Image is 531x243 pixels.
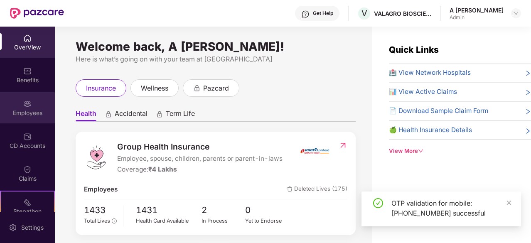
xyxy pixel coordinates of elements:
[112,218,116,223] span: info-circle
[117,154,283,164] span: Employee, spouse, children, parents or parent-in-laws
[389,125,472,135] span: 🍏 Health Insurance Details
[203,83,229,93] span: pazcard
[389,106,488,116] span: 📄 Download Sample Claim Form
[389,147,531,155] div: View More
[202,204,246,217] span: 2
[389,68,471,78] span: 🏥 View Network Hospitals
[23,34,32,42] img: svg+xml;base64,PHN2ZyBpZD0iSG9tZSIgeG1sbnM9Imh0dHA6Ly93d3cudzMub3JnLzIwMDAvc3ZnIiB3aWR0aD0iMjAiIG...
[117,164,283,174] div: Coverage:
[525,88,531,97] span: right
[299,140,330,161] img: insurerIcon
[84,218,110,224] span: Total Lives
[136,204,202,217] span: 1431
[287,184,347,194] span: Deleted Lives (175)
[84,204,117,217] span: 1433
[506,200,512,206] span: close
[166,109,195,121] span: Term Life
[389,87,457,97] span: 📊 View Active Claims
[513,10,519,17] img: svg+xml;base64,PHN2ZyBpZD0iRHJvcGRvd24tMzJ4MzIiIHhtbG5zPSJodHRwOi8vd3d3LnczLm9yZy8yMDAwL3N2ZyIgd2...
[23,100,32,108] img: svg+xml;base64,PHN2ZyBpZD0iRW1wbG95ZWVzIiB4bWxucz0iaHR0cDovL3d3dy53My5vcmcvMjAwMC9zdmciIHdpZHRoPS...
[525,69,531,78] span: right
[23,67,32,75] img: svg+xml;base64,PHN2ZyBpZD0iQmVuZWZpdHMiIHhtbG5zPSJodHRwOi8vd3d3LnczLm9yZy8yMDAwL3N2ZyIgd2lkdGg9Ij...
[418,148,423,154] span: down
[23,133,32,141] img: svg+xml;base64,PHN2ZyBpZD0iQ0RfQWNjb3VudHMiIGRhdGEtbmFtZT0iQ0QgQWNjb3VudHMiIHhtbG5zPSJodHRwOi8vd3...
[202,217,246,225] div: In Process
[84,184,118,194] span: Employees
[136,217,202,225] div: Health Card Available
[389,44,439,55] span: Quick Links
[115,109,147,121] span: Accidental
[19,223,46,232] div: Settings
[301,10,310,18] img: svg+xml;base64,PHN2ZyBpZD0iSGVscC0zMngzMiIgeG1sbnM9Imh0dHA6Ly93d3cudzMub3JnLzIwMDAvc3ZnIiB3aWR0aD...
[245,204,289,217] span: 0
[450,6,504,14] div: A [PERSON_NAME]
[374,10,432,17] div: VALAGRO BIOSCIENCES
[193,84,201,91] div: animation
[525,108,531,116] span: right
[117,140,283,153] span: Group Health Insurance
[76,109,96,121] span: Health
[84,145,109,170] img: logo
[339,141,347,150] img: RedirectIcon
[287,187,293,192] img: deleteIcon
[9,223,17,232] img: svg+xml;base64,PHN2ZyBpZD0iU2V0dGluZy0yMHgyMCIgeG1sbnM9Imh0dHA6Ly93d3cudzMub3JnLzIwMDAvc3ZnIiB3aW...
[76,54,356,64] div: Here is what’s going on with your team at [GEOGRAPHIC_DATA]
[156,110,163,118] div: animation
[23,198,32,206] img: svg+xml;base64,PHN2ZyB4bWxucz0iaHR0cDovL3d3dy53My5vcmcvMjAwMC9zdmciIHdpZHRoPSIyMSIgaGVpZ2h0PSIyMC...
[23,165,32,174] img: svg+xml;base64,PHN2ZyBpZD0iQ2xhaW0iIHhtbG5zPSJodHRwOi8vd3d3LnczLm9yZy8yMDAwL3N2ZyIgd2lkdGg9IjIwIi...
[10,8,64,19] img: New Pazcare Logo
[313,10,333,17] div: Get Help
[245,217,289,225] div: Yet to Endorse
[105,110,112,118] div: animation
[76,43,356,50] div: Welcome back, A [PERSON_NAME]!
[141,83,168,93] span: wellness
[86,83,116,93] span: insurance
[373,198,383,208] span: check-circle
[148,165,177,173] span: ₹4 Lakhs
[1,207,54,216] div: Stepathon
[525,127,531,135] span: right
[361,8,367,18] span: V
[450,14,504,21] div: Admin
[391,198,511,218] div: OTP validation for mobile: [PHONE_NUMBER] successful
